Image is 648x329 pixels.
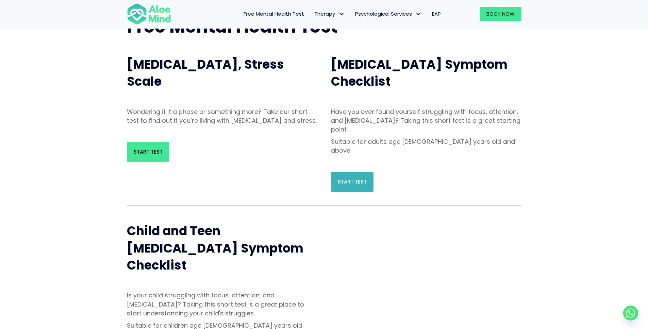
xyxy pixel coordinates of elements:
span: Start Test [338,178,367,185]
span: Child and Teen [MEDICAL_DATA] Symptom Checklist [127,222,303,274]
span: EAP [432,10,441,17]
span: Therapy [314,10,345,17]
a: Start Test [331,172,373,192]
a: Start Test [127,142,169,162]
img: Aloe mind Logo [127,3,171,25]
span: Psychological Services [355,10,422,17]
nav: Menu [180,7,446,21]
p: Wondering if it a phase or something more? Take our short test to find out if you’re living with ... [127,107,317,125]
a: Whatsapp [623,306,638,321]
p: Have you ever found yourself struggling with focus, attention, and [MEDICAL_DATA]? Taking this sh... [331,107,521,134]
a: Free Mental Health Test [238,7,309,21]
span: Book Now [486,10,515,17]
span: Psychological Services: submenu [414,9,423,19]
p: Suitable for adults age [DEMOGRAPHIC_DATA] years old and above [331,137,521,155]
span: Start Test [134,148,163,155]
span: [MEDICAL_DATA] Symptom Checklist [331,56,508,90]
span: Therapy: submenu [337,9,347,19]
span: Free Mental Health Test [244,10,304,17]
a: TherapyTherapy: submenu [309,7,350,21]
a: EAP [427,7,446,21]
a: Book Now [480,7,521,21]
a: Psychological ServicesPsychological Services: submenu [350,7,427,21]
span: [MEDICAL_DATA], Stress Scale [127,56,284,90]
p: Is your child struggling with focus, attention, and [MEDICAL_DATA]? Taking this short test is a g... [127,291,317,317]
